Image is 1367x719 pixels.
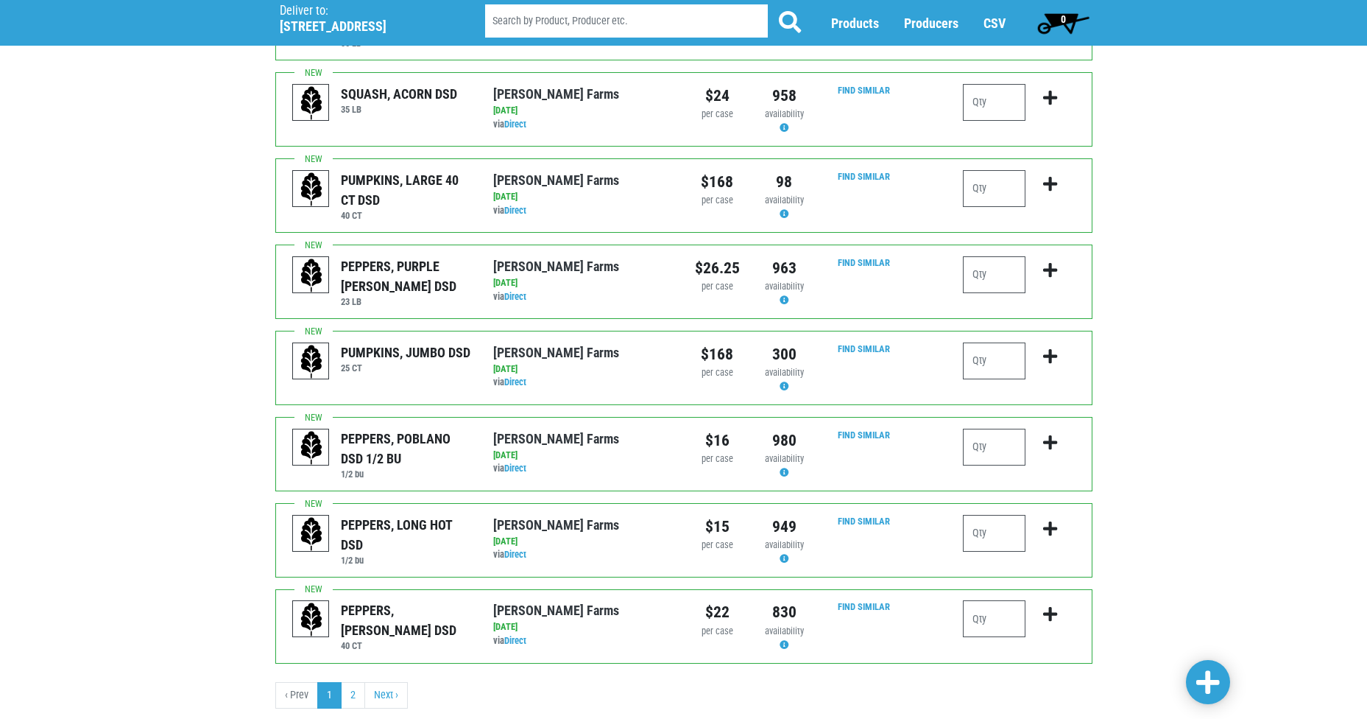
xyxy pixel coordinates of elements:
[493,634,672,648] div: via
[695,280,740,294] div: per case
[695,539,740,553] div: per case
[983,15,1006,31] a: CSV
[762,429,807,452] div: 980
[504,205,526,216] a: Direct
[293,516,330,553] img: placeholder-variety-43d6402dacf2d531de610a020419775a.svg
[695,600,740,624] div: $22
[485,4,768,38] input: Search by Product, Producer etc.
[838,343,890,354] a: Find Similar
[765,281,804,292] span: availability
[695,366,740,380] div: per case
[341,104,457,115] h6: 35 LB
[963,515,1025,552] input: Qty
[765,108,804,119] span: availability
[504,549,526,560] a: Direct
[364,682,408,709] a: next
[493,259,619,274] a: [PERSON_NAME] Farms
[493,449,672,463] div: [DATE]
[341,640,471,651] h6: 40 CT
[695,108,740,122] div: per case
[293,601,330,638] img: placeholder-variety-43d6402dacf2d531de610a020419775a.svg
[963,429,1025,466] input: Qty
[838,257,890,268] a: Find Similar
[838,171,890,182] a: Find Similar
[341,343,470,362] div: PUMPKINS, JUMBO DSD
[963,170,1025,207] input: Qty
[341,296,471,307] h6: 23 LB
[762,256,807,280] div: 963
[293,85,330,122] img: placeholder-variety-43d6402dacf2d531de610a020419775a.svg
[504,376,526,387] a: Direct
[762,84,807,108] div: 958
[493,548,672,562] div: via
[341,469,471,480] h6: 1/2 bu
[1061,13,1066,25] span: 0
[504,463,526,474] a: Direct
[341,170,471,210] div: PUMPKINS, LARGE 40 CT DSD
[695,515,740,539] div: $15
[341,362,470,373] h6: 25 CT
[765,194,804,206] span: availability
[493,86,619,102] a: [PERSON_NAME] Farms
[695,452,740,466] div: per case
[695,170,740,194] div: $168
[762,600,807,624] div: 830
[493,603,619,618] a: [PERSON_NAME] Farms
[695,343,740,366] div: $168
[280,4,448,18] p: Deliver to:
[838,516,890,527] a: Find Similar
[341,555,471,566] h6: 1/2 bu
[493,535,672,549] div: [DATE]
[963,600,1025,637] input: Qty
[831,15,879,31] a: Products
[504,119,526,130] a: Direct
[341,600,471,640] div: PEPPERS, [PERSON_NAME] DSD
[963,343,1025,379] input: Qty
[762,343,807,366] div: 300
[493,362,672,376] div: [DATE]
[765,453,804,464] span: availability
[963,256,1025,293] input: Qty
[838,601,890,612] a: Find Similar
[695,429,740,452] div: $16
[293,429,330,466] img: placeholder-variety-43d6402dacf2d531de610a020419775a.svg
[838,429,890,441] a: Find Similar
[493,431,619,446] a: [PERSON_NAME] Farms
[275,682,1092,709] nav: pager
[493,104,672,118] div: [DATE]
[904,15,958,31] a: Producers
[293,171,330,208] img: placeholder-variety-43d6402dacf2d531de610a020419775a.svg
[838,85,890,96] a: Find Similar
[341,515,471,555] div: PEPPERS, LONG HOT DSD
[695,84,740,108] div: $24
[504,291,526,302] a: Direct
[765,539,804,550] span: availability
[341,84,457,104] div: SQUASH, ACORN DSD
[293,343,330,380] img: placeholder-variety-43d6402dacf2d531de610a020419775a.svg
[493,290,672,304] div: via
[493,276,672,290] div: [DATE]
[341,210,471,221] h6: 40 CT
[493,517,619,533] a: [PERSON_NAME] Farms
[341,429,471,469] div: PEPPERS, POBLANO DSD 1/2 BU
[493,190,672,204] div: [DATE]
[341,256,471,296] div: PEPPERS, PURPLE [PERSON_NAME] DSD
[493,376,672,390] div: via
[493,172,619,188] a: [PERSON_NAME] Farms
[1031,8,1096,38] a: 0
[493,118,672,132] div: via
[280,18,448,35] h5: [STREET_ADDRESS]
[695,256,740,280] div: $26.25
[493,204,672,218] div: via
[493,620,672,634] div: [DATE]
[695,625,740,639] div: per case
[317,682,342,709] a: 1
[963,84,1025,121] input: Qty
[762,170,807,194] div: 98
[765,367,804,378] span: availability
[341,682,365,709] a: 2
[695,194,740,208] div: per case
[293,257,330,294] img: placeholder-variety-43d6402dacf2d531de610a020419775a.svg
